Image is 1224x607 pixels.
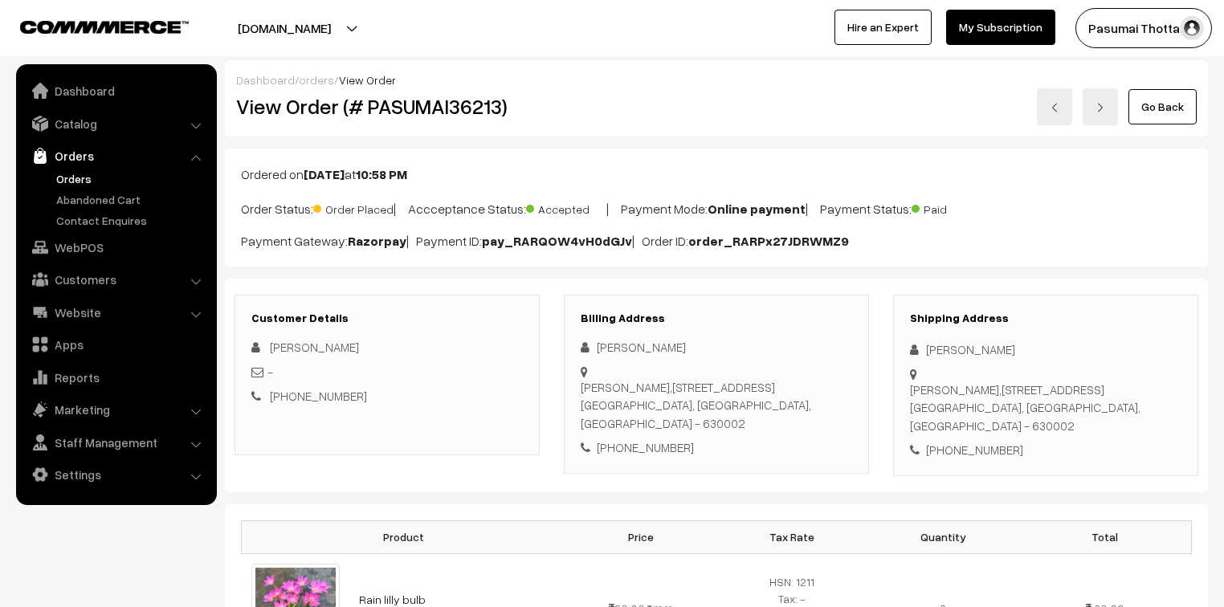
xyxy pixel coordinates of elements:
div: [PERSON_NAME] [910,340,1181,359]
span: Paid [912,197,992,218]
a: Go Back [1128,89,1197,124]
b: Razorpay [348,233,406,249]
th: Product [242,520,565,553]
a: Orders [20,141,211,170]
button: Pasumai Thotta… [1075,8,1212,48]
a: Dashboard [236,73,295,87]
b: Online payment [708,201,806,217]
div: [PERSON_NAME],[STREET_ADDRESS] [GEOGRAPHIC_DATA], [GEOGRAPHIC_DATA], [GEOGRAPHIC_DATA] - 630002 [910,381,1181,435]
h3: Shipping Address [910,312,1181,325]
th: Total [1018,520,1191,553]
a: WebPOS [20,233,211,262]
b: [DATE] [304,166,345,182]
a: Hire an Expert [834,10,932,45]
img: user [1180,16,1204,40]
h2: View Order (# PASUMAI36213) [236,94,541,119]
h3: Billing Address [581,312,852,325]
img: right-arrow.png [1095,103,1105,112]
a: Customers [20,265,211,294]
img: COMMMERCE [20,21,189,33]
h3: Customer Details [251,312,523,325]
a: Settings [20,460,211,489]
th: Price [565,520,716,553]
a: My Subscription [946,10,1055,45]
th: Tax Rate [716,520,867,553]
b: order_RARPx27JDRWMZ9 [688,233,849,249]
th: Quantity [867,520,1018,553]
span: HSN: 1211 Tax: - [769,575,814,605]
div: [PERSON_NAME] [581,338,852,356]
div: - [251,363,523,381]
div: / / [236,71,1197,88]
a: Reports [20,363,211,392]
img: left-arrow.png [1050,103,1059,112]
span: [PERSON_NAME] [270,340,359,354]
span: Order Placed [313,197,394,218]
div: [PHONE_NUMBER] [581,438,852,457]
span: View Order [339,73,396,87]
div: [PHONE_NUMBER] [910,441,1181,459]
a: Marketing [20,395,211,424]
a: Dashboard [20,76,211,105]
button: [DOMAIN_NAME] [182,8,387,48]
a: Contact Enquires [52,212,211,229]
a: Catalog [20,109,211,138]
p: Order Status: | Accceptance Status: | Payment Mode: | Payment Status: [241,197,1192,218]
b: 10:58 PM [356,166,407,182]
p: Payment Gateway: | Payment ID: | Order ID: [241,231,1192,251]
a: Orders [52,170,211,187]
a: Abandoned Cart [52,191,211,208]
a: COMMMERCE [20,16,161,35]
a: Website [20,298,211,327]
a: orders [299,73,334,87]
a: [PHONE_NUMBER] [270,389,367,403]
a: Apps [20,330,211,359]
div: [PERSON_NAME],[STREET_ADDRESS] [GEOGRAPHIC_DATA], [GEOGRAPHIC_DATA], [GEOGRAPHIC_DATA] - 630002 [581,378,852,433]
b: pay_RARQOW4vH0dGJv [482,233,632,249]
a: Staff Management [20,428,211,457]
span: Accepted [526,197,606,218]
a: Rain lilly bulb [359,593,426,606]
p: Ordered on at [241,165,1192,184]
